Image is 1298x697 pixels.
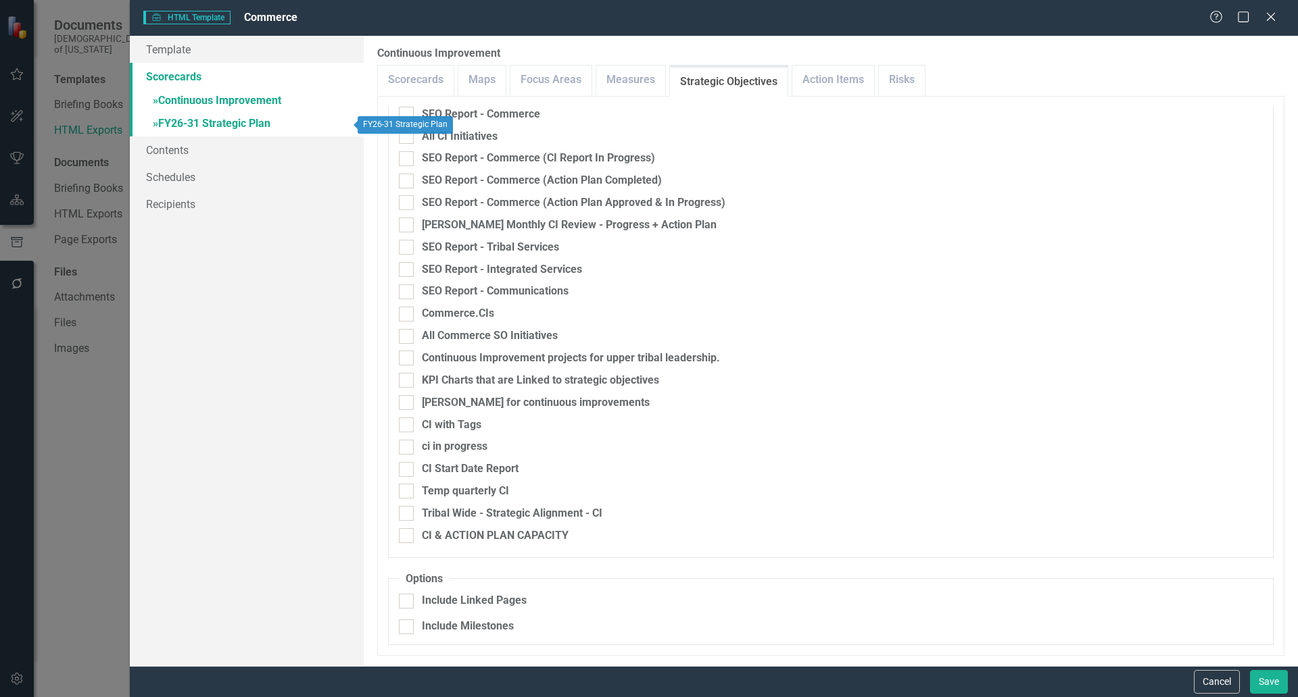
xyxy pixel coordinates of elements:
a: Action Items [792,66,874,95]
label: Continuous Improvement [377,46,1284,61]
span: Commerce [244,11,297,24]
div: Temp quarterly CI [422,484,509,499]
button: Cancel [1194,670,1240,694]
div: FY26-31 Strategic Plan [358,116,453,134]
div: SEO Report - Commerce (CI Report In Progress) [422,151,655,166]
div: Include Milestones [422,619,514,634]
a: »FY26-31 Strategic Plan [130,113,364,136]
div: KPI Charts that are Linked to strategic objectives [422,373,659,388]
div: Continuous Improvement projects for upper tribal leadership. [422,351,720,366]
div: CI with Tags [422,417,481,433]
div: All CI Initiatives [422,129,498,145]
div: ci in progress [422,439,487,455]
div: CI Start Date Report [422,461,519,477]
div: SEO Report - Communications [422,284,569,299]
a: Template [130,36,364,63]
span: » [153,117,158,130]
div: Commerce.CIs [422,306,494,321]
div: SEO Report - Tribal Services [422,240,559,255]
a: Scorecards [130,63,364,90]
a: Measures [596,66,665,95]
a: Maps [458,66,506,95]
div: SEO Report - Integrated Services [422,262,582,278]
span: HTML Template [143,11,231,24]
legend: Options [399,571,450,587]
a: Contents [130,136,364,163]
div: CI & ACTION PLAN CAPACITY [422,528,569,544]
div: SEO Report - Commerce (Action Plan Completed) [422,173,662,188]
a: Recipients [130,190,364,217]
div: [PERSON_NAME] for continuous improvements [422,395,650,411]
div: [PERSON_NAME] Monthly CI Review - Progress + Action Plan [422,217,717,233]
div: Include Linked Pages [422,593,527,609]
a: Schedules [130,163,364,190]
button: Save [1250,670,1288,694]
a: Strategic Objectives [670,68,788,97]
div: SEO Report - Commerce (Action Plan Approved & In Progress) [422,195,725,211]
div: SEO Report - Commerce [422,107,540,122]
div: All Commerce SO Initiatives [422,328,558,344]
div: Tribal Wide - Strategic Alignment - CI [422,506,602,521]
a: Risks [879,66,925,95]
a: Scorecards [378,66,454,95]
a: »Continuous Improvement [130,90,364,113]
span: » [153,94,158,107]
a: Focus Areas [510,66,592,95]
